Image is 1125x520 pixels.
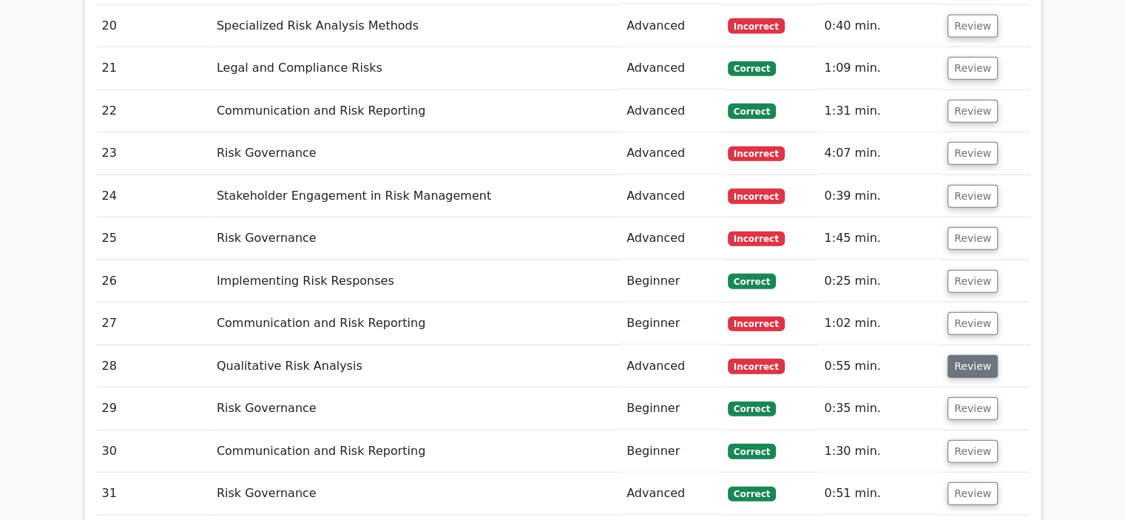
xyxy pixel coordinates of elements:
td: 27 [96,303,211,345]
td: Advanced [621,217,722,260]
td: Stakeholder Engagement in Risk Management [211,175,621,217]
td: Beginner [621,388,722,430]
td: 0:25 min. [818,260,942,303]
span: Correct [728,104,776,118]
td: Qualitative Risk Analysis [211,345,621,388]
button: Review [947,270,998,293]
td: Risk Governance [211,388,621,430]
span: Incorrect [728,146,785,161]
span: Correct [728,61,776,76]
td: 0:35 min. [818,388,942,430]
button: Review [947,440,998,463]
td: 25 [96,217,211,260]
td: Risk Governance [211,473,621,515]
span: Incorrect [728,359,785,374]
span: Correct [728,274,776,288]
button: Review [947,312,998,335]
td: Risk Governance [211,217,621,260]
td: 23 [96,132,211,175]
button: Review [947,482,998,505]
td: 0:39 min. [818,175,942,217]
td: 0:55 min. [818,345,942,388]
td: 29 [96,388,211,430]
td: Advanced [621,5,722,47]
td: Advanced [621,175,722,217]
td: Specialized Risk Analysis Methods [211,5,621,47]
span: Correct [728,487,776,502]
button: Review [947,397,998,420]
td: Advanced [621,47,722,90]
td: 1:09 min. [818,47,942,90]
span: Correct [728,402,776,416]
td: 28 [96,345,211,388]
td: 1:31 min. [818,90,942,132]
td: Communication and Risk Reporting [211,90,621,132]
button: Review [947,227,998,250]
button: Review [947,15,998,38]
td: 31 [96,473,211,515]
button: Review [947,142,998,165]
td: 1:45 min. [818,217,942,260]
td: Legal and Compliance Risks [211,47,621,90]
td: 20 [96,5,211,47]
td: 1:02 min. [818,303,942,345]
td: 21 [96,47,211,90]
button: Review [947,185,998,208]
td: Advanced [621,473,722,515]
button: Review [947,100,998,123]
td: 30 [96,430,211,473]
td: Advanced [621,345,722,388]
td: Communication and Risk Reporting [211,303,621,345]
button: Review [947,355,998,378]
span: Incorrect [728,18,785,33]
td: 0:51 min. [818,473,942,515]
td: Risk Governance [211,132,621,175]
td: 1:30 min. [818,430,942,473]
td: Implementing Risk Responses [211,260,621,303]
td: Beginner [621,260,722,303]
td: 26 [96,260,211,303]
td: Beginner [621,430,722,473]
span: Incorrect [728,232,785,246]
span: Correct [728,444,776,459]
td: Communication and Risk Reporting [211,430,621,473]
span: Incorrect [728,189,785,203]
td: 24 [96,175,211,217]
td: 0:40 min. [818,5,942,47]
button: Review [947,57,998,80]
td: 4:07 min. [818,132,942,175]
td: Advanced [621,132,722,175]
span: Incorrect [728,317,785,331]
td: 22 [96,90,211,132]
td: Beginner [621,303,722,345]
td: Advanced [621,90,722,132]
